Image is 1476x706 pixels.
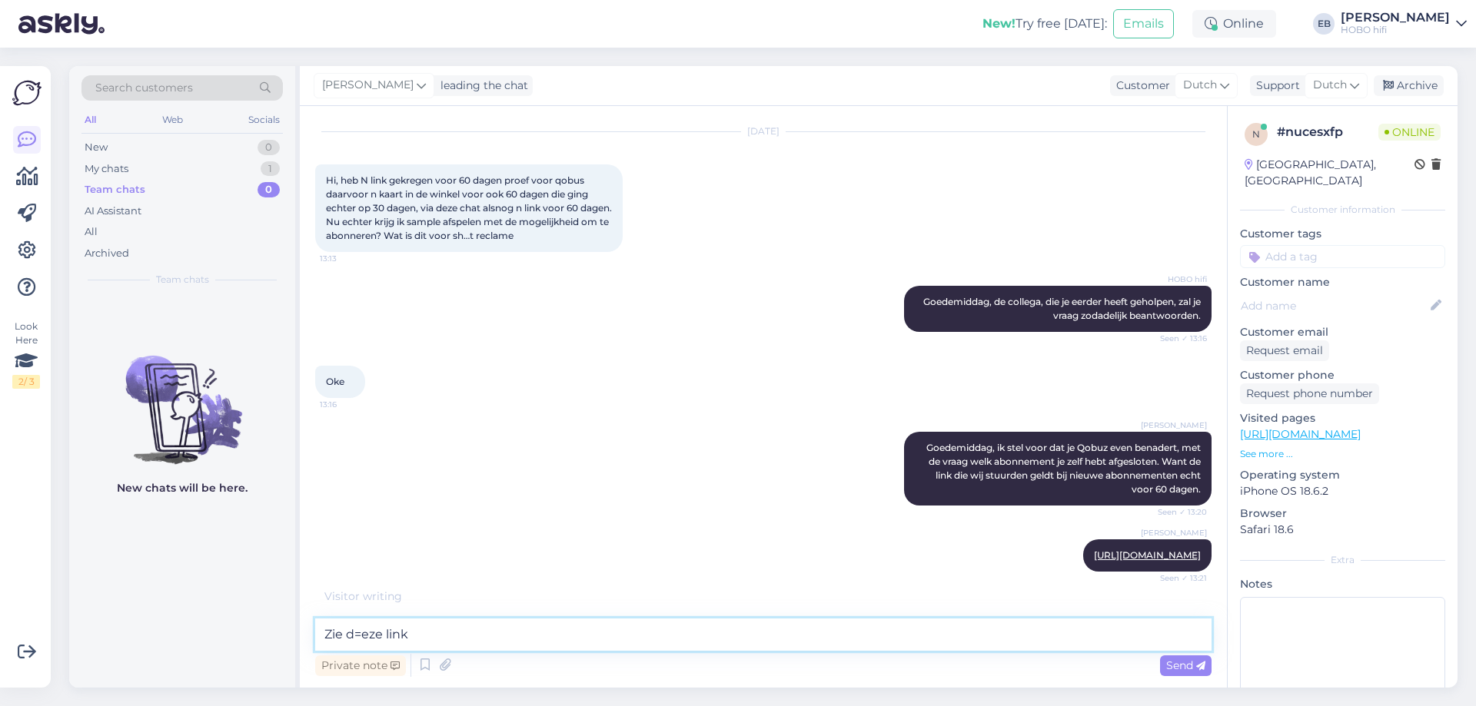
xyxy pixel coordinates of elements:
[156,273,209,287] span: Team chats
[159,110,186,130] div: Web
[982,16,1016,31] b: New!
[258,140,280,155] div: 0
[1378,124,1441,141] span: Online
[261,161,280,177] div: 1
[1240,245,1445,268] input: Add a tag
[1240,367,1445,383] p: Customer phone
[320,253,377,264] span: 13:13
[315,618,1212,651] textarea: Zie d=eze link
[1240,226,1445,242] p: Customer tags
[1250,78,1300,94] div: Support
[1183,77,1217,94] span: Dutch
[1149,273,1207,285] span: HOBO hifi
[1240,410,1445,426] p: Visited pages
[982,15,1107,33] div: Try free [DATE]:
[926,442,1203,495] span: Goedemiddag, ik stel voor dat je Qobuz even benadert, met de vraag welk abonnement je zelf hebt a...
[1374,75,1444,96] div: Archive
[434,78,528,94] div: leading the chat
[85,182,145,197] div: Team chats
[1149,506,1207,518] span: Seen ✓ 13:20
[315,124,1212,138] div: [DATE]
[1240,447,1445,461] p: See more ...
[12,375,40,389] div: 2 / 3
[1240,274,1445,290] p: Customer name
[1277,123,1378,141] div: # nucesxfp
[1240,483,1445,499] p: iPhone OS 18.6.2
[1240,427,1361,441] a: [URL][DOMAIN_NAME]
[12,320,40,389] div: Look Here
[1192,10,1276,38] div: Online
[1110,78,1170,94] div: Customer
[1240,522,1445,538] p: Safari 18.6
[1240,324,1445,340] p: Customer email
[81,110,99,130] div: All
[1240,553,1445,567] div: Extra
[315,655,406,676] div: Private note
[245,110,283,130] div: Socials
[1241,297,1428,314] input: Add name
[1341,12,1467,36] a: [PERSON_NAME]HOBO hifi
[85,246,129,261] div: Archived
[1245,157,1414,189] div: [GEOGRAPHIC_DATA], [GEOGRAPHIC_DATA]
[1149,572,1207,584] span: Seen ✓ 13:21
[326,376,344,387] span: Oke
[1252,128,1260,140] span: n
[258,182,280,197] div: 0
[69,328,295,466] img: No chats
[1240,340,1329,361] div: Request email
[1240,505,1445,522] p: Browser
[1240,383,1379,404] div: Request phone number
[1240,467,1445,483] p: Operating system
[1341,12,1450,24] div: [PERSON_NAME]
[315,588,1212,605] div: Visitor writing
[1113,9,1174,38] button: Emails
[1141,419,1207,431] span: [PERSON_NAME]
[1313,13,1335,35] div: EB
[1166,658,1205,672] span: Send
[1240,576,1445,592] p: Notes
[85,204,141,219] div: AI Assistant
[12,78,42,108] img: Askly Logo
[326,174,614,241] span: Hi, heb N link gekregen voor 60 dagen proef voor qobus daarvoor n kaart in de winkel voor ook 60 ...
[1141,527,1207,539] span: [PERSON_NAME]
[1094,549,1201,561] a: [URL][DOMAIN_NAME]
[320,399,377,410] span: 13:16
[95,80,193,96] span: Search customers
[1313,77,1347,94] span: Dutch
[923,296,1203,321] span: Goedemiddag, de collega, die je eerder heeft geholpen, zal je vraag zodadelijk beantwoorden.
[1149,333,1207,344] span: Seen ✓ 13:16
[85,161,128,177] div: My chats
[85,224,98,240] div: All
[1240,203,1445,217] div: Customer information
[322,77,414,94] span: [PERSON_NAME]
[1341,24,1450,36] div: HOBO hifi
[85,140,108,155] div: New
[117,480,248,496] p: New chats will be here.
